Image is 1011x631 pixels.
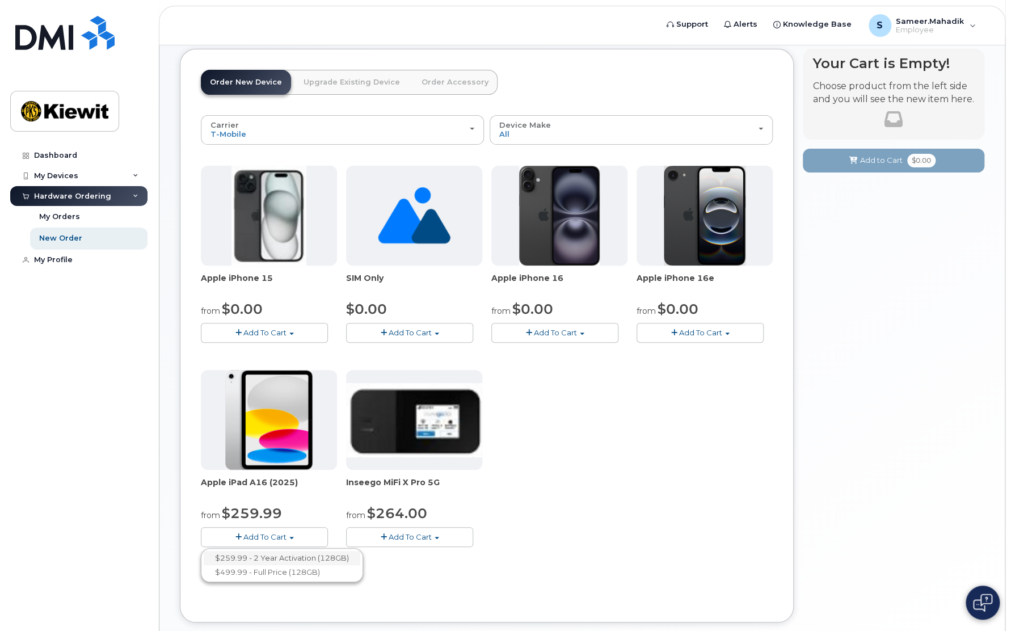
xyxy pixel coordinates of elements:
span: $0.00 [512,301,553,317]
div: Apple iPhone 16e [637,272,773,295]
button: Add To Cart [201,527,328,547]
div: Apple iPad A16 (2025) [201,477,337,499]
span: Employee [896,26,964,35]
button: Add To Cart [201,323,328,343]
img: iphone_16_plus.png [519,166,599,266]
img: iphone15.jpg [231,166,307,266]
a: Order New Device [201,70,291,95]
span: Add To Cart [679,328,722,337]
span: Carrier [210,120,239,129]
span: Add To Cart [389,328,432,337]
span: $259.99 [222,505,282,521]
span: Add to Cart [860,155,903,166]
img: inseego5g.jpg [346,383,482,457]
img: ipad_11.png [225,370,313,470]
button: Add To Cart [346,323,473,343]
div: SIM Only [346,272,482,295]
span: Add To Cart [389,532,432,541]
div: Sameer.Mahadik [861,14,984,37]
button: Carrier T-Mobile [201,115,484,145]
small: from [201,510,220,520]
span: All [499,129,509,138]
img: no_image_found-2caef05468ed5679b831cfe6fc140e25e0c280774317ffc20a367ab7fd17291e.png [378,166,450,266]
small: from [201,306,220,316]
span: $0.00 [658,301,698,317]
button: Device Make All [490,115,773,145]
button: Add To Cart [346,527,473,547]
span: Sameer.Mahadik [896,16,964,26]
p: Choose product from the left side and you will see the new item here. [813,80,974,106]
a: Order Accessory [412,70,498,95]
small: from [491,306,511,316]
span: S [877,19,883,32]
a: $259.99 - 2 Year Activation (128GB) [204,551,360,565]
button: Add to Cart $0.00 [803,149,984,172]
a: Knowledge Base [765,13,860,36]
a: Upgrade Existing Device [294,70,409,95]
span: $0.00 [346,301,387,317]
button: Add To Cart [637,323,764,343]
div: Apple iPhone 16 [491,272,627,295]
h4: Your Cart is Empty! [813,56,974,71]
div: Apple iPhone 15 [201,272,337,295]
span: T-Mobile [210,129,246,138]
a: Support [659,13,716,36]
span: Knowledge Base [783,19,852,30]
span: Support [676,19,708,30]
span: $0.00 [907,154,936,167]
img: Open chat [973,594,992,612]
span: Device Make [499,120,551,129]
span: Add To Cart [243,328,287,337]
a: $499.99 - Full Price (128GB) [204,565,360,579]
span: $0.00 [222,301,263,317]
span: Alerts [734,19,757,30]
a: Alerts [716,13,765,36]
span: Add To Cart [534,328,577,337]
span: $264.00 [367,505,427,521]
button: Add To Cart [491,323,618,343]
small: from [346,510,365,520]
img: iphone16e.png [664,166,745,266]
span: Add To Cart [243,532,287,541]
div: Inseego MiFi X Pro 5G [346,477,482,499]
small: from [637,306,656,316]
